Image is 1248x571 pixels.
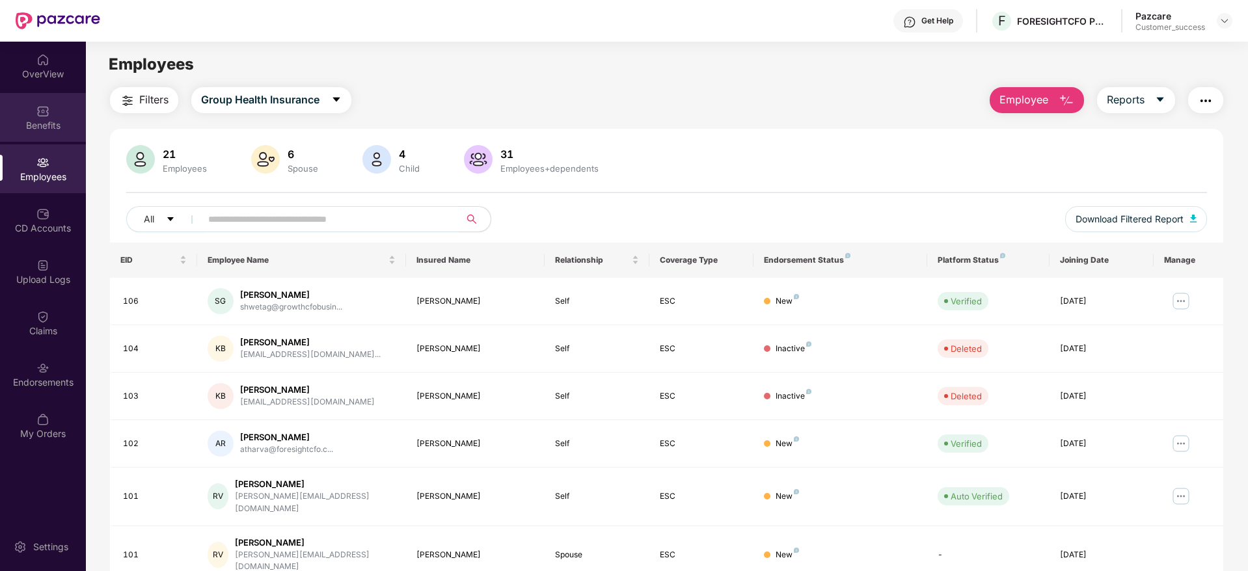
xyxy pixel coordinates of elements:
[36,259,49,272] img: svg+xml;base64,PHN2ZyBpZD0iVXBsb2FkX0xvZ3MiIGRhdGEtbmFtZT0iVXBsb2FkIExvZ3MiIHhtbG5zPSJodHRwOi8vd3...
[36,310,49,323] img: svg+xml;base64,PHN2ZyBpZD0iQ2xhaW0iIHhtbG5zPSJodHRwOi8vd3d3LnczLm9yZy8yMDAwL3N2ZyIgd2lkdGg9IjIwIi...
[36,362,49,375] img: svg+xml;base64,PHN2ZyBpZD0iRW5kb3JzZW1lbnRzIiB4bWxucz0iaHR0cDovL3d3dy53My5vcmcvMjAwMC9zdmciIHdpZH...
[1219,16,1230,26] img: svg+xml;base64,PHN2ZyBpZD0iRHJvcGRvd24tMzJ4MzIiIHhtbG5zPSJodHRwOi8vd3d3LnczLm9yZy8yMDAwL3N2ZyIgd2...
[990,87,1084,113] button: Employee
[416,343,535,355] div: [PERSON_NAME]
[240,431,333,444] div: [PERSON_NAME]
[240,384,375,396] div: [PERSON_NAME]
[1059,93,1074,109] img: svg+xml;base64,PHN2ZyB4bWxucz0iaHR0cDovL3d3dy53My5vcmcvMjAwMC9zdmciIHhtbG5zOnhsaW5rPSJodHRwOi8vd3...
[660,490,743,503] div: ESC
[208,483,228,509] div: RV
[938,255,1038,265] div: Platform Status
[144,212,154,226] span: All
[498,148,601,161] div: 31
[951,390,982,403] div: Deleted
[459,214,484,224] span: search
[191,87,351,113] button: Group Health Insurancecaret-down
[459,206,491,232] button: search
[1060,549,1143,561] div: [DATE]
[362,145,391,174] img: svg+xml;base64,PHN2ZyB4bWxucz0iaHR0cDovL3d3dy53My5vcmcvMjAwMC9zdmciIHhtbG5zOnhsaW5rPSJodHRwOi8vd3...
[660,390,743,403] div: ESC
[1050,243,1154,278] th: Joining Date
[123,438,187,450] div: 102
[1000,253,1005,258] img: svg+xml;base64,PHN2ZyB4bWxucz0iaHR0cDovL3d3dy53My5vcmcvMjAwMC9zdmciIHdpZHRoPSI4IiBoZWlnaHQ9IjgiIH...
[208,383,234,409] div: KB
[764,255,917,265] div: Endorsement Status
[123,343,187,355] div: 104
[123,549,187,561] div: 101
[498,163,601,174] div: Employees+dependents
[16,12,100,29] img: New Pazcare Logo
[14,540,27,553] img: svg+xml;base64,PHN2ZyBpZD0iU2V0dGluZy0yMHgyMCIgeG1sbnM9Imh0dHA6Ly93d3cudzMub3JnLzIwMDAvc3ZnIiB3aW...
[660,343,743,355] div: ESC
[235,478,396,490] div: [PERSON_NAME]
[1155,94,1165,106] span: caret-down
[240,444,333,456] div: atharva@foresightcfo.c...
[998,13,1006,29] span: F
[951,437,982,450] div: Verified
[951,490,1003,503] div: Auto Verified
[555,255,629,265] span: Relationship
[201,92,319,108] span: Group Health Insurance
[1171,433,1191,454] img: manageButton
[1190,215,1197,222] img: svg+xml;base64,PHN2ZyB4bWxucz0iaHR0cDovL3d3dy53My5vcmcvMjAwMC9zdmciIHhtbG5zOnhsaW5rPSJodHRwOi8vd3...
[120,255,177,265] span: EID
[806,341,811,347] img: svg+xml;base64,PHN2ZyB4bWxucz0iaHR0cDovL3d3dy53My5vcmcvMjAwMC9zdmciIHdpZHRoPSI4IiBoZWlnaHQ9IjgiIH...
[235,537,396,549] div: [PERSON_NAME]
[921,16,953,26] div: Get Help
[794,489,799,494] img: svg+xml;base64,PHN2ZyB4bWxucz0iaHR0cDovL3d3dy53My5vcmcvMjAwMC9zdmciIHdpZHRoPSI4IiBoZWlnaHQ9IjgiIH...
[903,16,916,29] img: svg+xml;base64,PHN2ZyBpZD0iSGVscC0zMngzMiIgeG1sbnM9Imh0dHA6Ly93d3cudzMub3JnLzIwMDAvc3ZnIiB3aWR0aD...
[197,243,406,278] th: Employee Name
[396,148,422,161] div: 4
[999,92,1048,108] span: Employee
[120,93,135,109] img: svg+xml;base64,PHN2ZyB4bWxucz0iaHR0cDovL3d3dy53My5vcmcvMjAwMC9zdmciIHdpZHRoPSIyNCIgaGVpZ2h0PSIyNC...
[110,243,197,278] th: EID
[794,436,799,442] img: svg+xml;base64,PHN2ZyB4bWxucz0iaHR0cDovL3d3dy53My5vcmcvMjAwMC9zdmciIHdpZHRoPSI4IiBoZWlnaHQ9IjgiIH...
[545,243,649,278] th: Relationship
[555,343,638,355] div: Self
[139,92,169,108] span: Filters
[416,438,535,450] div: [PERSON_NAME]
[331,94,342,106] span: caret-down
[660,549,743,561] div: ESC
[776,295,799,308] div: New
[160,163,210,174] div: Employees
[240,289,342,301] div: [PERSON_NAME]
[794,548,799,553] img: svg+xml;base64,PHN2ZyB4bWxucz0iaHR0cDovL3d3dy53My5vcmcvMjAwMC9zdmciIHdpZHRoPSI4IiBoZWlnaHQ9IjgiIH...
[951,295,982,308] div: Verified
[109,55,194,73] span: Employees
[1107,92,1145,108] span: Reports
[406,243,545,278] th: Insured Name
[123,490,187,503] div: 101
[208,255,386,265] span: Employee Name
[1060,295,1143,308] div: [DATE]
[208,336,234,362] div: KB
[235,490,396,515] div: [PERSON_NAME][EMAIL_ADDRESS][DOMAIN_NAME]
[1135,22,1205,33] div: Customer_success
[555,438,638,450] div: Self
[649,243,753,278] th: Coverage Type
[776,438,799,450] div: New
[1060,438,1143,450] div: [DATE]
[1017,15,1108,27] div: FORESIGHTCFO PRIVATE LIMITED
[416,390,535,403] div: [PERSON_NAME]
[29,540,72,553] div: Settings
[110,87,178,113] button: Filters
[396,163,422,174] div: Child
[1060,490,1143,503] div: [DATE]
[660,295,743,308] div: ESC
[555,390,638,403] div: Self
[1065,206,1207,232] button: Download Filtered Report
[416,295,535,308] div: [PERSON_NAME]
[776,549,799,561] div: New
[36,156,49,169] img: svg+xml;base64,PHN2ZyBpZD0iRW1wbG95ZWVzIiB4bWxucz0iaHR0cDovL3d3dy53My5vcmcvMjAwMC9zdmciIHdpZHRoPS...
[806,389,811,394] img: svg+xml;base64,PHN2ZyB4bWxucz0iaHR0cDovL3d3dy53My5vcmcvMjAwMC9zdmciIHdpZHRoPSI4IiBoZWlnaHQ9IjgiIH...
[36,105,49,118] img: svg+xml;base64,PHN2ZyBpZD0iQmVuZWZpdHMiIHhtbG5zPSJodHRwOi8vd3d3LnczLm9yZy8yMDAwL3N2ZyIgd2lkdGg9Ij...
[166,215,175,225] span: caret-down
[208,431,234,457] div: AR
[1154,243,1223,278] th: Manage
[36,207,49,220] img: svg+xml;base64,PHN2ZyBpZD0iQ0RfQWNjb3VudHMiIGRhdGEtbmFtZT0iQ0QgQWNjb3VudHMiIHhtbG5zPSJodHRwOi8vd3...
[251,145,280,174] img: svg+xml;base64,PHN2ZyB4bWxucz0iaHR0cDovL3d3dy53My5vcmcvMjAwMC9zdmciIHhtbG5zOnhsaW5rPSJodHRwOi8vd3...
[555,549,638,561] div: Spouse
[123,295,187,308] div: 106
[416,490,535,503] div: [PERSON_NAME]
